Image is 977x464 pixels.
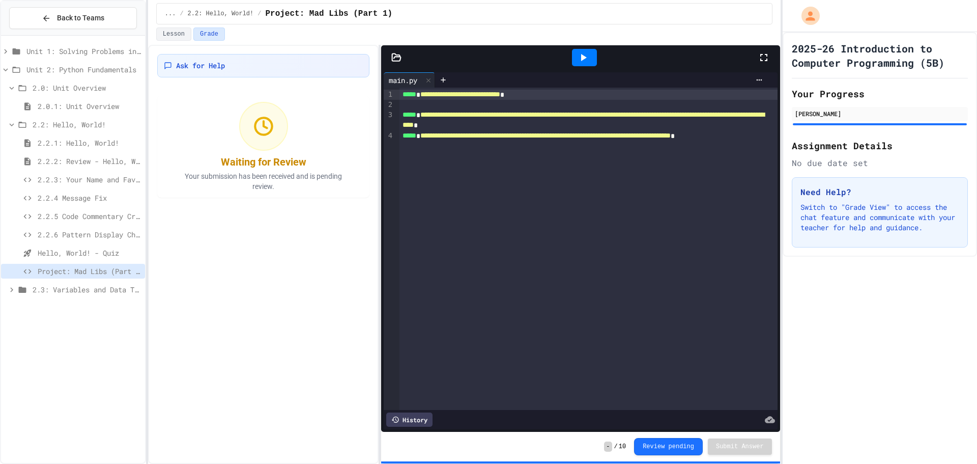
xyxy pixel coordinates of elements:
span: Unit 1: Solving Problems in Computer Science [26,46,141,57]
h2: Assignment Details [792,139,968,153]
div: main.py [384,72,435,88]
span: 2.2.6 Pattern Display Challenge [38,229,141,240]
div: 2 [384,100,394,110]
span: 2.2.1: Hello, World! [38,138,141,148]
span: 2.2.5 Code Commentary Creator [38,211,141,222]
span: 10 [619,443,626,451]
h1: 2025-26 Introduction to Computer Programming (5B) [792,41,968,70]
span: 2.2: Hello, World! [33,119,141,130]
h2: Your Progress [792,87,968,101]
button: Lesson [156,28,191,41]
span: Project: Mad Libs (Part 1) [265,8,392,20]
div: 3 [384,110,394,131]
button: Grade [193,28,225,41]
span: Hello, World! - Quiz [38,248,141,258]
p: Switch to "Grade View" to access the chat feature and communicate with your teacher for help and ... [800,202,959,233]
div: History [386,413,433,427]
span: - [604,442,612,452]
span: / [180,10,183,18]
button: Back to Teams [9,7,137,29]
div: Waiting for Review [221,155,306,169]
span: ... [165,10,176,18]
span: 2.3: Variables and Data Types [33,284,141,295]
div: 4 [384,131,394,152]
h3: Need Help? [800,186,959,198]
button: Review pending [634,438,703,455]
span: 2.0.1: Unit Overview [38,101,141,112]
span: Ask for Help [176,61,225,71]
div: main.py [384,75,422,86]
span: Back to Teams [57,13,104,23]
span: 2.2.4 Message Fix [38,193,141,203]
span: 2.2.2: Review - Hello, World! [38,156,141,167]
span: 2.0: Unit Overview [33,83,141,93]
div: [PERSON_NAME] [795,109,965,118]
button: Submit Answer [708,439,772,455]
span: 2.2.3: Your Name and Favorite Movie [38,174,141,185]
span: Project: Mad Libs (Part 1) [38,266,141,277]
p: Your submission has been received and is pending review. [172,171,355,192]
div: No due date set [792,157,968,169]
span: 2.2: Hello, World! [188,10,254,18]
span: Submit Answer [716,443,764,451]
div: 1 [384,90,394,100]
span: / [614,443,618,451]
div: My Account [791,4,822,28]
span: Unit 2: Python Fundamentals [26,64,141,75]
span: / [257,10,261,18]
